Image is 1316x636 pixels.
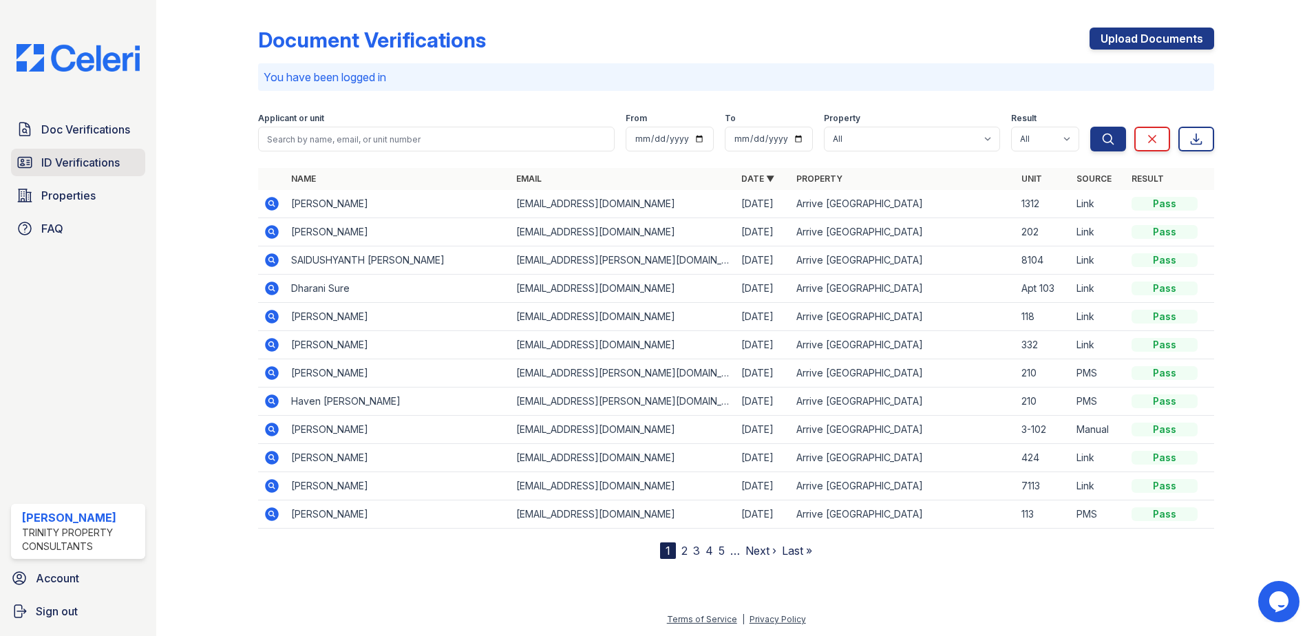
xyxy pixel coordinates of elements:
td: Arrive [GEOGRAPHIC_DATA] [791,359,1016,388]
td: Arrive [GEOGRAPHIC_DATA] [791,275,1016,303]
label: Result [1011,113,1037,124]
td: 7113 [1016,472,1071,500]
td: Link [1071,275,1126,303]
td: [EMAIL_ADDRESS][DOMAIN_NAME] [511,303,736,331]
img: CE_Logo_Blue-a8612792a0a2168367f1c8372b55b34899dd931a85d93a1a3d3e32e68fde9ad4.png [6,44,151,72]
a: Property [796,173,842,184]
div: Pass [1132,423,1198,436]
a: Privacy Policy [750,614,806,624]
td: Arrive [GEOGRAPHIC_DATA] [791,472,1016,500]
td: [DATE] [736,444,791,472]
td: [PERSON_NAME] [286,218,511,246]
td: [EMAIL_ADDRESS][DOMAIN_NAME] [511,444,736,472]
td: [DATE] [736,359,791,388]
div: Pass [1132,394,1198,408]
div: Pass [1132,225,1198,239]
div: Pass [1132,310,1198,324]
a: Source [1076,173,1112,184]
div: Pass [1132,451,1198,465]
a: Sign out [6,597,151,625]
div: Pass [1132,479,1198,493]
td: [EMAIL_ADDRESS][DOMAIN_NAME] [511,472,736,500]
td: Apt 103 [1016,275,1071,303]
td: 1312 [1016,190,1071,218]
a: Next › [745,544,776,558]
a: FAQ [11,215,145,242]
input: Search by name, email, or unit number [258,127,615,151]
td: [EMAIL_ADDRESS][DOMAIN_NAME] [511,500,736,529]
span: ID Verifications [41,154,120,171]
span: Account [36,570,79,586]
a: Properties [11,182,145,209]
td: Arrive [GEOGRAPHIC_DATA] [791,246,1016,275]
div: Pass [1132,366,1198,380]
td: [EMAIL_ADDRESS][PERSON_NAME][DOMAIN_NAME] [511,246,736,275]
td: [EMAIL_ADDRESS][DOMAIN_NAME] [511,275,736,303]
td: [DATE] [736,331,791,359]
div: Document Verifications [258,28,486,52]
a: ID Verifications [11,149,145,176]
a: 2 [681,544,688,558]
td: Arrive [GEOGRAPHIC_DATA] [791,388,1016,416]
td: Link [1071,303,1126,331]
td: [DATE] [736,246,791,275]
div: Pass [1132,282,1198,295]
div: Pass [1132,338,1198,352]
td: [EMAIL_ADDRESS][DOMAIN_NAME] [511,331,736,359]
td: Link [1071,246,1126,275]
td: [PERSON_NAME] [286,472,511,500]
td: [EMAIL_ADDRESS][DOMAIN_NAME] [511,218,736,246]
td: Arrive [GEOGRAPHIC_DATA] [791,218,1016,246]
td: Arrive [GEOGRAPHIC_DATA] [791,303,1016,331]
td: [DATE] [736,303,791,331]
td: 202 [1016,218,1071,246]
td: [DATE] [736,190,791,218]
td: [PERSON_NAME] [286,190,511,218]
td: [DATE] [736,416,791,444]
label: Property [824,113,860,124]
td: [DATE] [736,218,791,246]
div: 1 [660,542,676,559]
td: Arrive [GEOGRAPHIC_DATA] [791,331,1016,359]
td: [PERSON_NAME] [286,500,511,529]
td: 3-102 [1016,416,1071,444]
a: Result [1132,173,1164,184]
td: [DATE] [736,275,791,303]
td: Arrive [GEOGRAPHIC_DATA] [791,190,1016,218]
td: 210 [1016,388,1071,416]
a: 5 [719,544,725,558]
td: [EMAIL_ADDRESS][DOMAIN_NAME] [511,190,736,218]
td: [EMAIL_ADDRESS][DOMAIN_NAME] [511,416,736,444]
td: Link [1071,218,1126,246]
td: [DATE] [736,500,791,529]
td: [PERSON_NAME] [286,359,511,388]
td: 113 [1016,500,1071,529]
iframe: chat widget [1258,581,1302,622]
td: 8104 [1016,246,1071,275]
a: Last » [782,544,812,558]
td: Link [1071,444,1126,472]
td: [DATE] [736,388,791,416]
td: Haven [PERSON_NAME] [286,388,511,416]
a: Unit [1021,173,1042,184]
div: Pass [1132,197,1198,211]
div: | [742,614,745,624]
td: Link [1071,331,1126,359]
div: [PERSON_NAME] [22,509,140,526]
td: PMS [1071,388,1126,416]
a: Upload Documents [1090,28,1214,50]
a: Date ▼ [741,173,774,184]
td: PMS [1071,359,1126,388]
span: Properties [41,187,96,204]
td: Arrive [GEOGRAPHIC_DATA] [791,500,1016,529]
td: [PERSON_NAME] [286,416,511,444]
td: [EMAIL_ADDRESS][PERSON_NAME][DOMAIN_NAME] [511,359,736,388]
a: Name [291,173,316,184]
label: From [626,113,647,124]
td: Arrive [GEOGRAPHIC_DATA] [791,416,1016,444]
span: Doc Verifications [41,121,130,138]
td: 332 [1016,331,1071,359]
a: 3 [693,544,700,558]
label: To [725,113,736,124]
